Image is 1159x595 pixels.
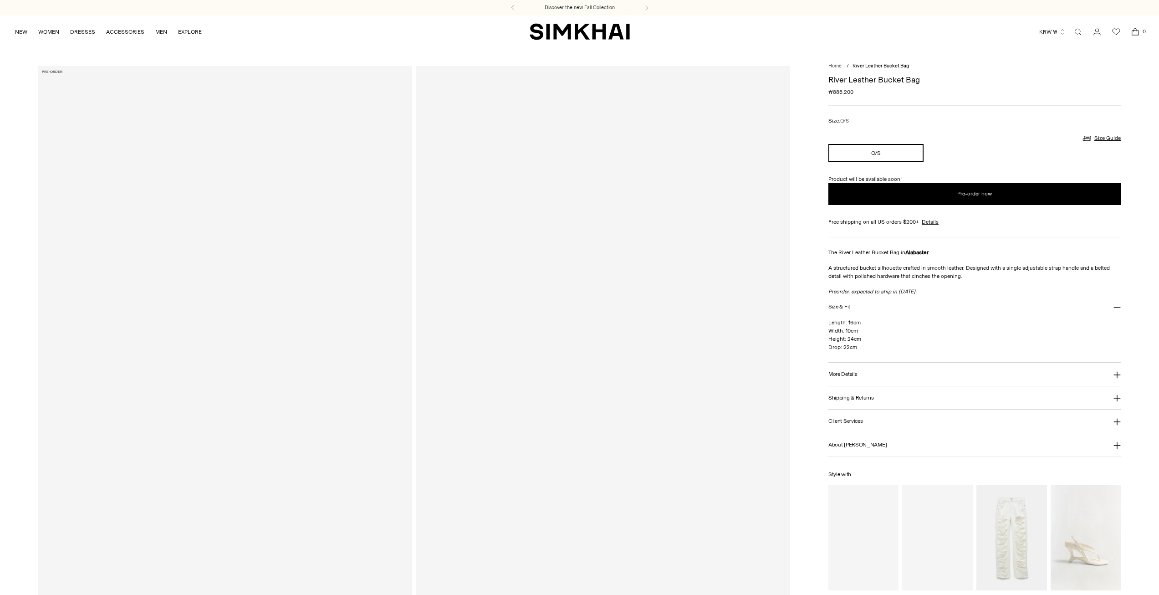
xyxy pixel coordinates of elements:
span: O/S [840,118,849,124]
a: Details [922,218,939,226]
h3: Client Services [828,418,863,424]
a: MEN [155,22,167,42]
a: WOMEN [38,22,59,42]
h6: Style with [828,472,1121,477]
button: KRW ₩ [1039,22,1066,42]
a: Wishlist [1107,23,1125,41]
a: NEW [15,22,27,42]
button: Add to Bag [828,183,1121,205]
h3: About [PERSON_NAME] [828,442,887,448]
a: DRESSES [70,22,95,42]
p: Product will be available soon! [828,175,1121,183]
label: Size: [828,117,849,125]
button: More Details [828,363,1121,386]
a: EXPLORE [178,22,202,42]
h3: Shipping & Returns [828,395,874,401]
button: Client Services [828,410,1121,433]
span: Pre-order now [957,190,992,198]
button: About [PERSON_NAME] [828,433,1121,457]
em: Preorder, expected to ship in [DATE]. [828,288,917,295]
button: O/S [828,144,924,162]
a: ACCESSORIES [106,22,144,42]
a: SIMKHAI [530,23,630,41]
button: Size & Fit [828,296,1121,319]
button: Shipping & Returns [828,386,1121,410]
a: Darya Leather Wedge Thong Sandal [1051,485,1121,590]
div: Free shipping on all US orders $200+ [828,218,1121,226]
a: Home [828,63,842,69]
span: ₩885,200 [828,88,853,96]
a: Go to the account page [1088,23,1106,41]
p: Length: 16cm Width: 10cm Height: 24cm Drop: 22cm [828,318,1121,351]
a: Size Guide [1082,133,1121,144]
h3: Size & Fit [828,304,850,310]
p: The River Leather Bucket Bag in [828,248,1121,256]
strong: Alabaster [905,249,929,256]
a: Maris Leather Strappy Sport Sandal [902,485,973,590]
a: Nadine Coated Leather Jacket [828,485,899,590]
span: River Leather Bucket Bag [853,63,909,69]
a: Erie High Waist Distressed Pant [976,485,1047,590]
a: Discover the new Fall Collection [545,4,615,11]
a: Open cart modal [1126,23,1144,41]
a: Open search modal [1069,23,1087,41]
div: / [847,62,849,70]
h1: River Leather Bucket Bag [828,76,1121,84]
p: A structured bucket silhouette crafted in smooth leather. Designed with a single adjustable strap... [828,264,1121,280]
nav: breadcrumbs [828,62,1121,70]
span: 0 [1140,27,1148,36]
h3: More Details [828,371,857,377]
